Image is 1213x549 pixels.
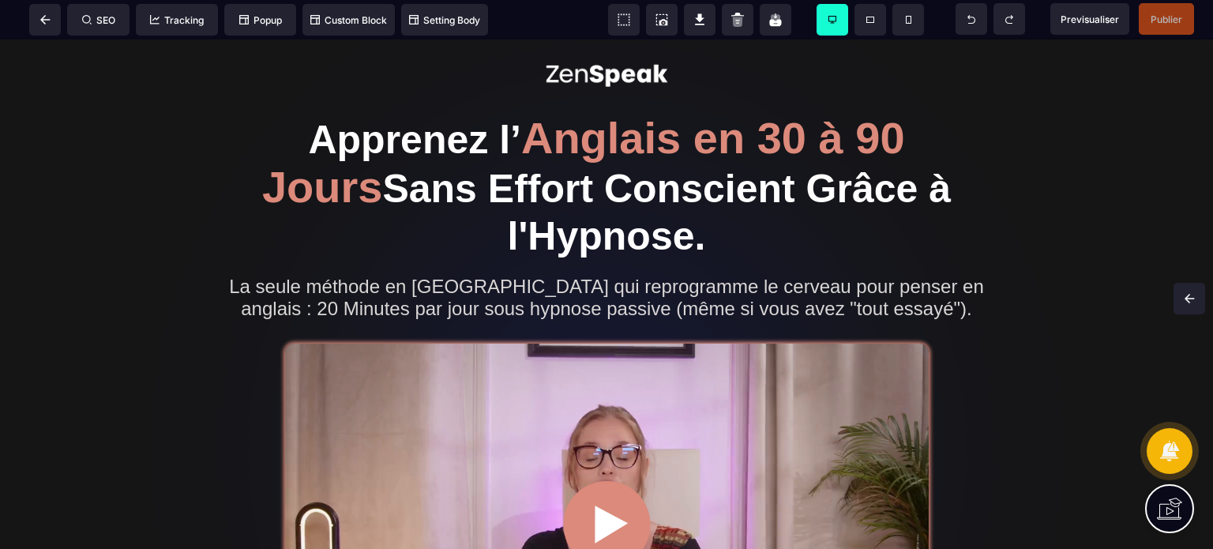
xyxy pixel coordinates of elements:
[646,4,678,36] span: Screenshot
[1151,13,1182,25] span: Publier
[197,67,1016,228] h1: Apprenez l’ Sans Effort Conscient Grâce à l'Hypnose.
[1061,13,1119,25] span: Previsualiser
[310,14,387,26] span: Custom Block
[82,14,115,26] span: SEO
[409,14,480,26] span: Setting Body
[239,14,282,26] span: Popup
[1050,3,1129,35] span: Preview
[197,228,1016,288] h2: La seule méthode en [GEOGRAPHIC_DATA] qui reprogramme le cerveau pour penser en anglais : 20 Minu...
[150,14,204,26] span: Tracking
[608,4,640,36] span: View components
[262,73,917,172] span: Anglais en 30 à 90 Jours
[528,12,685,62] img: adf03937b17c6f48210a28371234eee9_logo_zenspeak.png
